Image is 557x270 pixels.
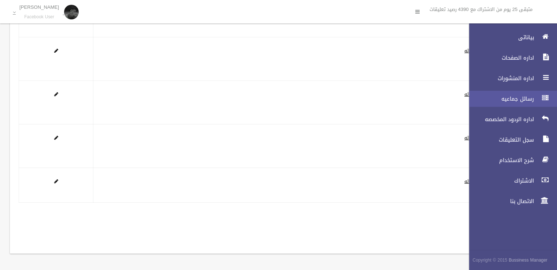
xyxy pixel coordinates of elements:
small: Facebook User [19,14,59,20]
a: اداره المنشورات [463,70,557,86]
a: Edit [54,46,58,55]
a: Edit [54,177,58,186]
a: اداره الردود المخصصه [463,111,557,127]
span: سجل التعليقات [463,136,536,143]
a: بياناتى [463,29,557,45]
span: رسائل جماعيه [463,95,536,102]
strong: Bussiness Manager [509,256,547,264]
span: الاتصال بنا [463,198,536,205]
a: فعاله [464,46,476,55]
p: [PERSON_NAME] [19,4,59,10]
span: اداره الردود المخصصه [463,116,536,123]
a: Edit [54,90,58,99]
a: Edit [54,133,58,142]
a: الاشتراك [463,173,557,189]
span: شرح الاستخدام [463,157,536,164]
span: Copyright © 2015 [472,256,507,264]
span: الاشتراك [463,177,536,184]
span: اداره المنشورات [463,75,536,82]
a: رسائل جماعيه [463,91,557,107]
a: فعاله [464,177,476,186]
a: سجل التعليقات [463,132,557,148]
a: الاتصال بنا [463,193,557,209]
span: اداره الصفحات [463,54,536,61]
span: بياناتى [463,34,536,41]
a: فعاله [464,90,476,99]
a: شرح الاستخدام [463,152,557,168]
a: فعاله [464,133,476,142]
a: اداره الصفحات [463,50,557,66]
